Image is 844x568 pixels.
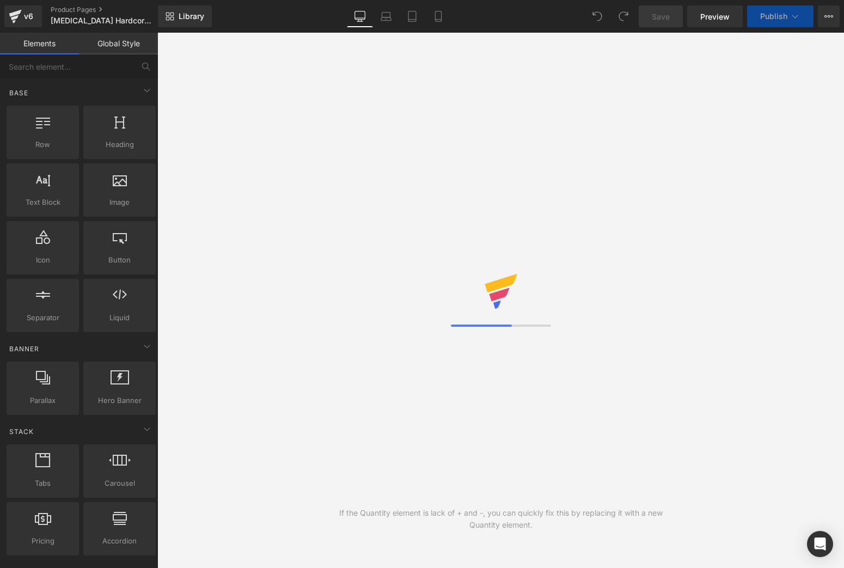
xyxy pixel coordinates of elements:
span: [MEDICAL_DATA] Hardcore - 2025 Refresh [51,16,155,25]
span: Base [8,88,29,98]
span: Liquid [87,312,152,323]
span: Tabs [10,478,76,489]
a: Product Pages [51,5,176,14]
a: Laptop [373,5,399,27]
span: Publish [760,12,787,21]
span: Separator [10,312,76,323]
span: Library [179,11,204,21]
span: Save [652,11,670,22]
a: Global Style [79,33,158,54]
span: Preview [700,11,730,22]
span: Hero Banner [87,395,152,406]
div: v6 [22,9,35,23]
span: Stack [8,426,35,437]
a: Tablet [399,5,425,27]
a: v6 [4,5,42,27]
span: Carousel [87,478,152,489]
a: Preview [687,5,743,27]
a: New Library [158,5,212,27]
span: Row [10,139,76,150]
a: Mobile [425,5,451,27]
button: Redo [613,5,634,27]
div: If the Quantity element is lack of + and -, you can quickly fix this by replacing it with a new Q... [329,507,672,531]
span: Accordion [87,535,152,547]
button: Undo [586,5,608,27]
span: Pricing [10,535,76,547]
span: Image [87,197,152,208]
div: Open Intercom Messenger [807,531,833,557]
span: Banner [8,344,40,354]
span: Text Block [10,197,76,208]
span: Button [87,254,152,266]
a: Desktop [347,5,373,27]
button: More [818,5,840,27]
span: Heading [87,139,152,150]
span: Parallax [10,395,76,406]
button: Publish [747,5,814,27]
span: Icon [10,254,76,266]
